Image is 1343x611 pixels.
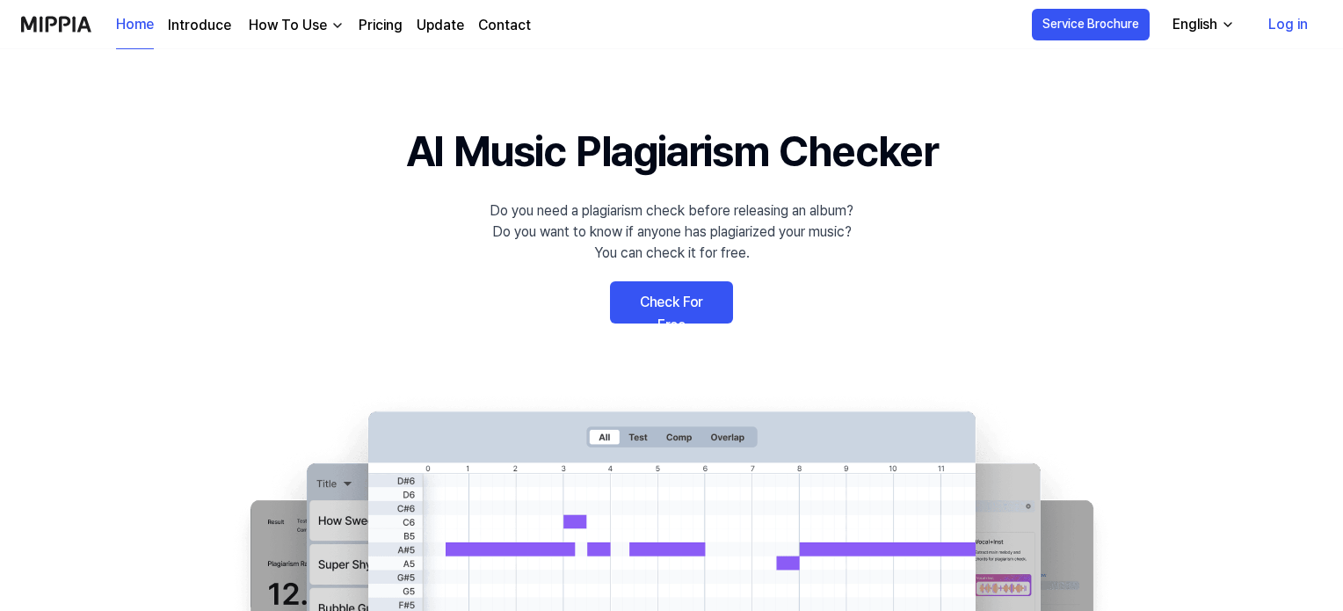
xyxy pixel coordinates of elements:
button: How To Use [245,15,345,36]
div: How To Use [245,15,330,36]
a: Contact [478,15,531,36]
a: Update [417,15,464,36]
button: English [1158,7,1245,42]
a: Check For Free [610,281,733,324]
h1: AI Music Plagiarism Checker [406,120,938,183]
a: Pricing [359,15,403,36]
img: down [330,18,345,33]
div: Do you need a plagiarism check before releasing an album? Do you want to know if anyone has plagi... [490,200,853,264]
div: English [1169,14,1221,35]
a: Introduce [168,15,231,36]
button: Service Brochure [1032,9,1150,40]
a: Home [116,1,154,49]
